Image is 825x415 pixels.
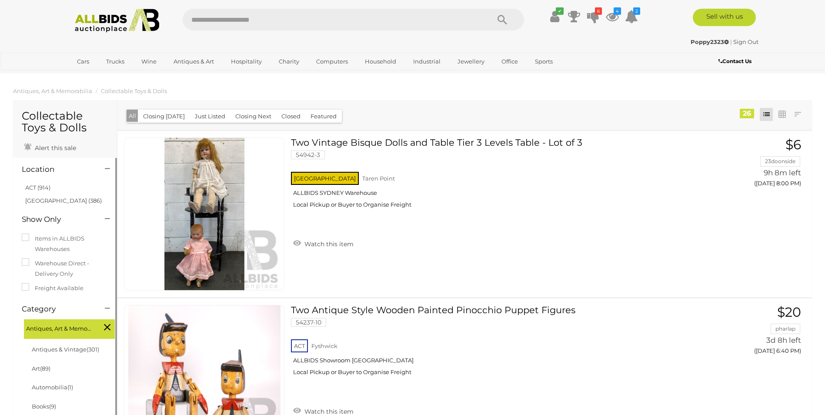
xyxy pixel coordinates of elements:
[22,215,92,224] h4: Show Only
[22,283,84,293] label: Freight Available
[625,9,638,24] a: 2
[740,109,754,118] div: 26
[305,110,342,123] button: Featured
[25,197,102,204] a: [GEOGRAPHIC_DATA] (386)
[556,7,564,15] i: ✔
[67,384,73,391] span: (1)
[101,87,167,94] a: Collectable Toys & Dolls
[693,9,756,26] a: Sell with us
[49,403,56,410] span: (9)
[32,384,73,391] a: Automobilia(1)
[587,9,600,24] a: 6
[703,305,803,359] a: $20 pharlap 3d 8h left ([DATE] 6:40 PM)
[230,110,277,123] button: Closing Next
[168,54,220,69] a: Antiques & Art
[26,321,91,334] span: Antiques, Art & Memorabilia
[22,110,108,134] h1: Collectable Toys & Dolls
[87,346,99,353] span: (301)
[32,365,50,372] a: Art(89)
[32,346,99,353] a: Antiques & Vintage(301)
[138,110,190,123] button: Closing [DATE]
[359,54,402,69] a: Household
[22,234,108,254] label: Items in ALLBIDS Warehouses
[25,184,50,191] a: ACT (914)
[225,54,267,69] a: Hospitality
[32,403,56,410] a: Books(9)
[22,258,108,279] label: Warehouse Direct - Delivery Only
[291,237,356,250] a: Watch this item
[40,365,50,372] span: (89)
[718,57,754,66] a: Contact Us
[407,54,446,69] a: Industrial
[71,69,144,83] a: [GEOGRAPHIC_DATA]
[273,54,305,69] a: Charity
[13,87,92,94] a: Antiques, Art & Memorabilia
[136,54,162,69] a: Wine
[614,7,621,15] i: 4
[297,137,690,215] a: Two Vintage Bisque Dolls and Table Tier 3 Levels Table - Lot of 3 54942-3 [GEOGRAPHIC_DATA] Taren...
[276,110,306,123] button: Closed
[691,38,729,45] strong: Poppy2323
[22,165,92,174] h4: Location
[777,304,801,320] span: $20
[452,54,490,69] a: Jewellery
[311,54,354,69] a: Computers
[481,9,524,30] button: Search
[100,54,130,69] a: Trucks
[606,9,619,24] a: 4
[691,38,730,45] a: Poppy2323
[733,38,758,45] a: Sign Out
[70,9,164,33] img: Allbids.com.au
[496,54,524,69] a: Office
[127,110,138,122] button: All
[302,240,354,248] span: Watch this item
[297,305,690,382] a: Two Antique Style Wooden Painted Pinocchio Puppet Figures 54237-10 ACT Fyshwick ALLBIDS Showroom ...
[33,144,76,152] span: Alert this sale
[22,141,78,154] a: Alert this sale
[730,38,732,45] span: |
[128,138,281,290] img: 54942-3a.jpeg
[190,110,230,123] button: Just Listed
[529,54,558,69] a: Sports
[548,9,561,24] a: ✔
[785,137,801,153] span: $6
[703,137,803,192] a: $6 23doonside 9h 8m left ([DATE] 8:00 PM)
[633,7,640,15] i: 2
[595,7,602,15] i: 6
[718,58,752,64] b: Contact Us
[71,54,95,69] a: Cars
[22,305,92,313] h4: Category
